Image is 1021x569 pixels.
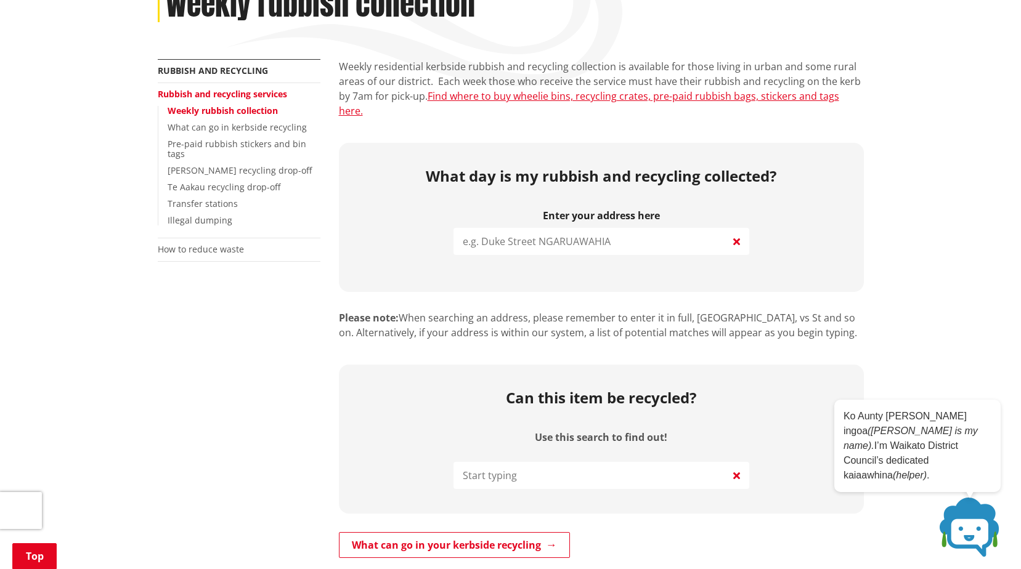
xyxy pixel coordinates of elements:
input: e.g. Duke Street NGARUAWAHIA [454,228,749,255]
em: (helper) [893,470,927,480]
p: Ko Aunty [PERSON_NAME] ingoa I’m Waikato District Council’s dedicated kaiaawhina . [844,409,991,483]
a: Top [12,543,57,569]
p: Weekly residential kerbside rubbish and recycling collection is available for those living in urb... [339,59,864,118]
a: What can go in kerbside recycling [168,121,307,133]
a: Pre-paid rubbish stickers and bin tags [168,138,306,160]
a: Find where to buy wheelie bins, recycling crates, pre-paid rubbish bags, stickers and tags here. [339,89,839,118]
a: Te Aakau recycling drop-off [168,181,280,193]
a: Weekly rubbish collection [168,105,278,116]
em: ([PERSON_NAME] is my name). [844,426,978,451]
a: [PERSON_NAME] recycling drop-off [168,164,312,176]
a: Transfer stations [168,198,238,209]
label: Use this search to find out! [535,432,667,443]
a: Rubbish and recycling [158,65,268,76]
a: What can go in your kerbside recycling [339,532,570,558]
a: Illegal dumping [168,214,232,226]
strong: Please note: [339,311,399,325]
a: Rubbish and recycling services [158,88,287,100]
a: How to reduce waste [158,243,244,255]
input: Start typing [454,462,749,489]
p: When searching an address, please remember to enter it in full, [GEOGRAPHIC_DATA], vs St and so o... [339,310,864,340]
h2: What day is my rubbish and recycling collected? [348,167,855,185]
h2: Can this item be recycled? [506,389,696,407]
label: Enter your address here [454,210,749,222]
